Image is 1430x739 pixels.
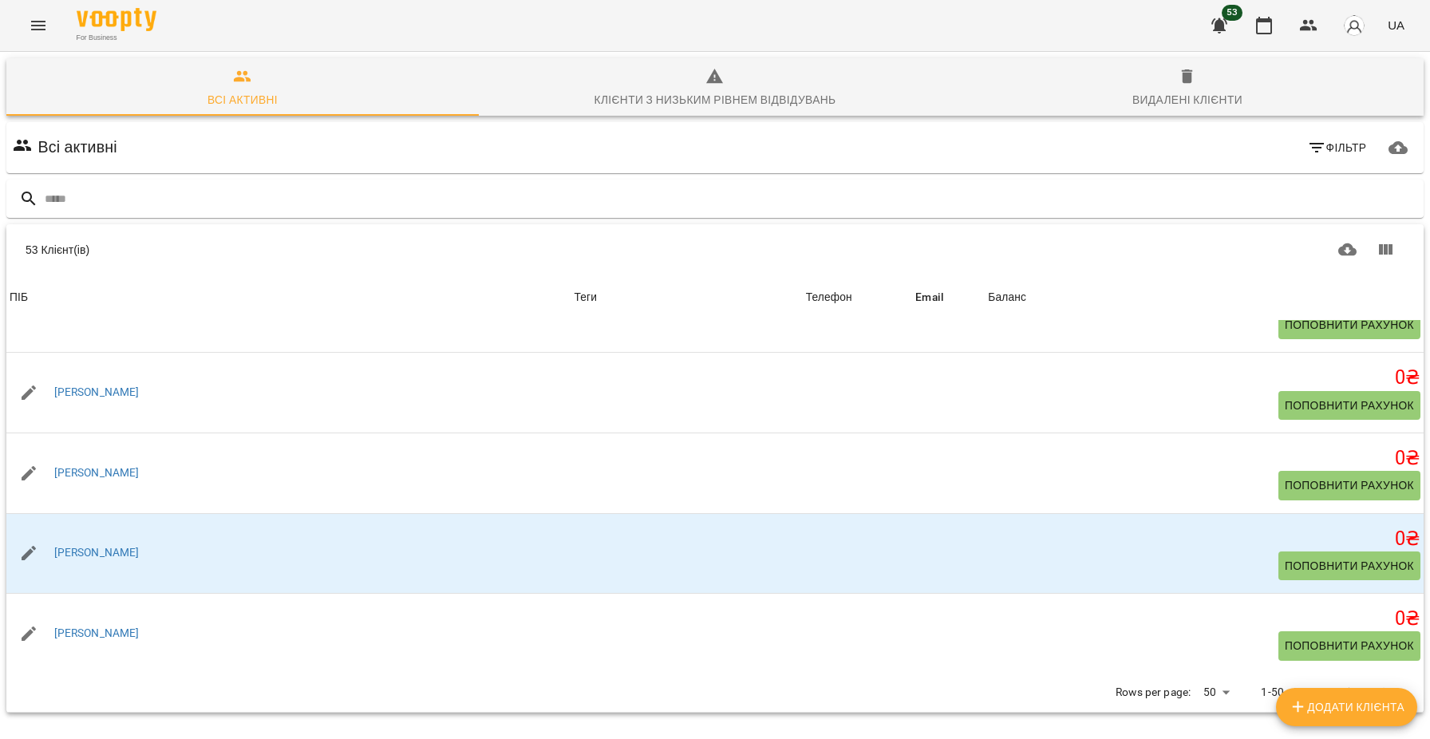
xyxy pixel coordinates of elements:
[10,288,567,307] span: ПІБ
[806,288,852,307] div: Телефон
[806,288,852,307] div: Sort
[38,135,117,160] h6: Всі активні
[1285,396,1414,415] span: Поповнити рахунок
[1132,90,1242,109] div: Видалені клієнти
[988,288,1026,307] div: Sort
[1285,556,1414,575] span: Поповнити рахунок
[988,607,1420,631] h5: 0 ₴
[77,8,156,31] img: Voopty Logo
[915,288,944,307] div: Sort
[1222,5,1242,21] span: 53
[1301,133,1373,162] button: Фільтр
[26,242,709,258] div: 53 Клієнт(ів)
[1366,231,1404,269] button: Показати колонки
[54,465,140,481] a: [PERSON_NAME]
[1285,315,1414,334] span: Поповнити рахунок
[54,626,140,642] a: [PERSON_NAME]
[1366,674,1404,712] button: Next Page
[6,224,1424,275] div: Table Toolbar
[574,288,799,307] div: Теги
[806,288,910,307] span: Телефон
[77,33,156,43] span: For Business
[54,545,140,561] a: [PERSON_NAME]
[1278,391,1420,420] button: Поповнити рахунок
[1197,681,1235,704] div: 50
[915,288,944,307] div: Email
[1278,551,1420,580] button: Поповнити рахунок
[1285,636,1414,655] span: Поповнити рахунок
[54,385,140,401] a: [PERSON_NAME]
[10,288,28,307] div: ПІБ
[10,288,28,307] div: Sort
[988,527,1420,551] h5: 0 ₴
[1329,231,1367,269] button: Завантажити CSV
[1276,688,1417,726] button: Додати клієнта
[207,90,278,109] div: Всі активні
[988,288,1026,307] div: Баланс
[1116,685,1191,701] p: Rows per page:
[19,6,57,45] button: Menu
[1278,310,1420,339] button: Поповнити рахунок
[1278,471,1420,500] button: Поповнити рахунок
[988,366,1420,390] h5: 0 ₴
[1289,698,1404,717] span: Додати клієнта
[1285,476,1414,495] span: Поповнити рахунок
[1343,14,1365,37] img: avatar_s.png
[988,446,1420,471] h5: 0 ₴
[915,288,982,307] span: Email
[1261,685,1312,701] p: 1-50 of 53
[988,288,1420,307] span: Баланс
[595,90,836,109] div: Клієнти з низьким рівнем відвідувань
[1278,631,1420,660] button: Поповнити рахунок
[1388,17,1404,34] span: UA
[1381,10,1411,40] button: UA
[1307,138,1366,157] span: Фільтр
